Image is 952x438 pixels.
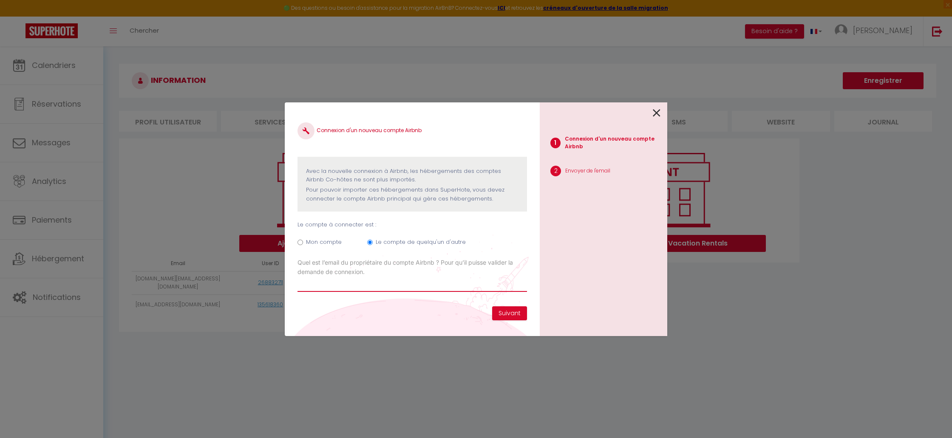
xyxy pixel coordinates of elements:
[7,3,32,29] button: Ouvrir le widget de chat LiveChat
[306,238,342,246] label: Mon compte
[550,166,561,176] span: 2
[297,220,527,229] p: Le compte à connecter est :
[376,238,466,246] label: Le compte de quelqu'un d'autre
[565,135,668,151] p: Connexion d'un nouveau compte Airbnb
[492,306,527,321] button: Suivant
[550,138,561,148] span: 1
[306,186,518,203] p: Pour pouvoir importer ces hébergements dans SuperHote, vous devez connecter le compte Airbnb prin...
[297,258,527,277] label: Quel est l’email du propriétaire du compte Airbnb ? Pour qu’il puisse valider la demande de conne...
[916,400,946,432] iframe: Chat
[565,167,610,175] p: Envoyer de l'email
[306,167,518,184] p: Avec la nouvelle connexion à Airbnb, les hébergements des comptes Airbnb Co-hôtes ne sont plus im...
[297,122,527,139] h4: Connexion d'un nouveau compte Airbnb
